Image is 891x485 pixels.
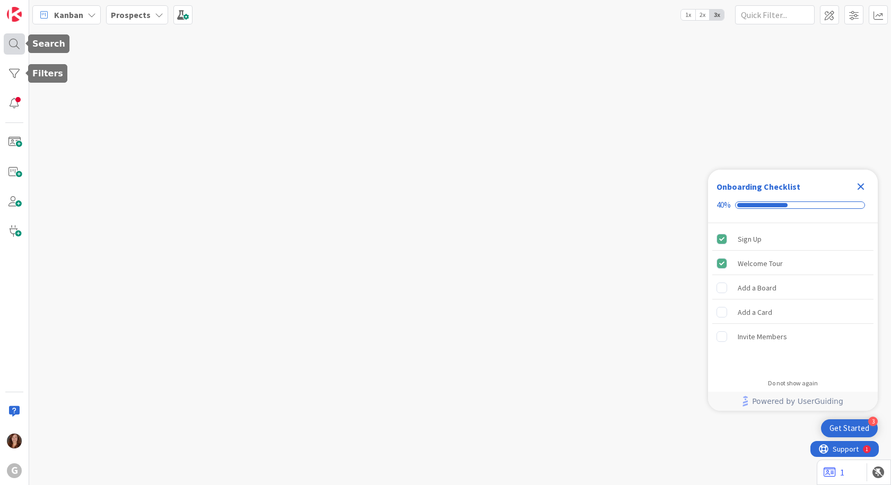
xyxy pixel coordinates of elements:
[55,4,58,13] div: 1
[7,7,22,22] img: Visit kanbanzone.com
[824,466,844,479] a: 1
[738,233,762,245] div: Sign Up
[712,276,873,299] div: Add a Board is incomplete.
[54,8,83,21] span: Kanban
[821,419,878,437] div: Open Get Started checklist, remaining modules: 3
[710,10,724,20] span: 3x
[768,379,818,387] div: Do not show again
[735,5,815,24] input: Quick Filter...
[712,227,873,251] div: Sign Up is complete.
[32,39,65,49] h5: Search
[717,180,800,193] div: Onboarding Checklist
[868,417,878,426] div: 3
[708,392,878,411] div: Footer
[712,252,873,275] div: Welcome Tour is complete.
[738,330,787,343] div: Invite Members
[712,325,873,348] div: Invite Members is incomplete.
[738,281,776,294] div: Add a Board
[708,223,878,372] div: Checklist items
[695,10,710,20] span: 2x
[22,2,48,14] span: Support
[111,10,151,20] b: Prospects
[681,10,695,20] span: 1x
[713,392,872,411] a: Powered by UserGuiding
[852,178,869,195] div: Close Checklist
[717,200,869,210] div: Checklist progress: 40%
[829,423,869,434] div: Get Started
[32,68,63,78] h5: Filters
[708,170,878,411] div: Checklist Container
[7,434,22,448] img: CA
[738,257,783,270] div: Welcome Tour
[712,301,873,324] div: Add a Card is incomplete.
[752,395,843,408] span: Powered by UserGuiding
[738,306,772,319] div: Add a Card
[7,463,22,478] div: G
[717,200,731,210] div: 40%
